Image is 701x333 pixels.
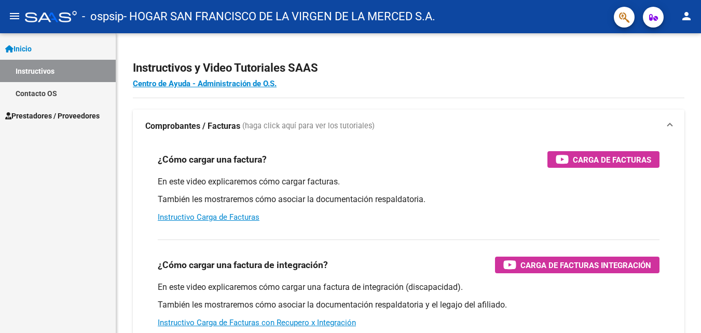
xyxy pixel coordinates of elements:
span: (haga click aquí para ver los tutoriales) [242,121,375,132]
button: Carga de Facturas [547,151,659,168]
mat-icon: menu [8,10,21,22]
p: También les mostraremos cómo asociar la documentación respaldatoria y el legajo del afiliado. [158,299,659,311]
a: Centro de Ayuda - Administración de O.S. [133,79,277,88]
span: - HOGAR SAN FRANCISCO DE LA VIRGEN DE LA MERCED S.A. [123,5,435,28]
mat-icon: person [680,10,693,22]
p: También les mostraremos cómo asociar la documentación respaldatoria. [158,194,659,205]
a: Instructivo Carga de Facturas con Recupero x Integración [158,318,356,327]
strong: Comprobantes / Facturas [145,121,240,132]
mat-expansion-panel-header: Comprobantes / Facturas (haga click aquí para ver los tutoriales) [133,110,684,143]
span: Carga de Facturas Integración [520,259,651,272]
h3: ¿Cómo cargar una factura de integración? [158,258,328,272]
a: Instructivo Carga de Facturas [158,212,259,222]
p: En este video explicaremos cómo cargar una factura de integración (discapacidad). [158,282,659,293]
span: Prestadores / Proveedores [5,110,100,122]
button: Carga de Facturas Integración [495,257,659,273]
span: - ospsip [82,5,123,28]
h2: Instructivos y Video Tutoriales SAAS [133,58,684,78]
p: En este video explicaremos cómo cargar facturas. [158,176,659,188]
h3: ¿Cómo cargar una factura? [158,152,267,167]
iframe: Intercom live chat [666,298,691,323]
span: Carga de Facturas [573,153,651,166]
span: Inicio [5,43,32,55]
